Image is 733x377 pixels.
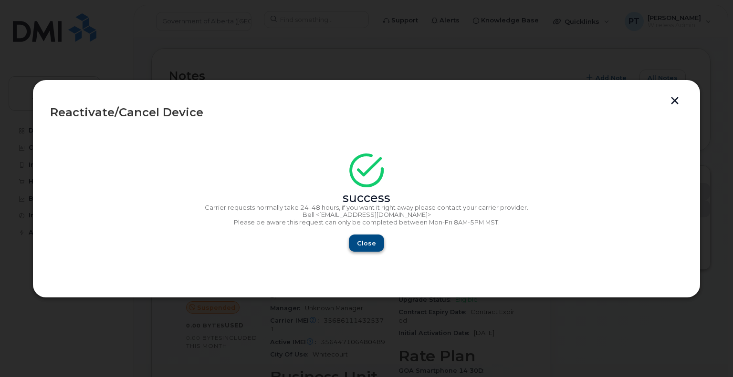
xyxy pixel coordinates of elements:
div: Reactivate/Cancel Device [50,107,683,118]
span: Close [357,239,376,248]
p: Carrier requests normally take 24–48 hours, if you want it right away please contact your carrier... [50,204,683,212]
p: Bell <[EMAIL_ADDRESS][DOMAIN_NAME]> [50,211,683,219]
div: success [50,194,683,202]
button: Close [349,234,384,252]
p: Please be aware this request can only be completed between Mon-Fri 8AM-5PM MST. [50,219,683,226]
